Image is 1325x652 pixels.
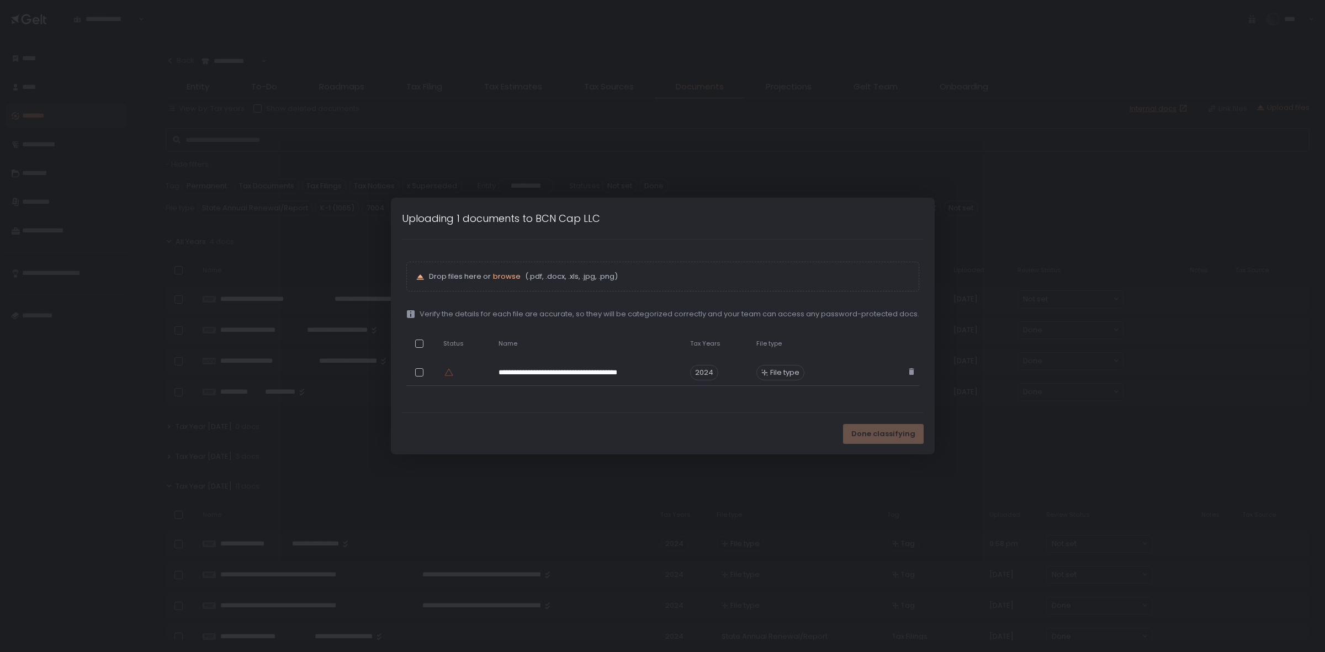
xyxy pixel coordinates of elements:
[770,368,799,378] span: File type
[499,340,517,348] span: Name
[493,271,521,282] span: browse
[493,272,521,282] button: browse
[420,309,919,319] span: Verify the details for each file are accurate, so they will be categorized correctly and your tea...
[690,365,718,380] span: 2024
[429,272,910,282] p: Drop files here or
[402,211,600,226] h1: Uploading 1 documents to BCN Cap LLC
[756,340,782,348] span: File type
[523,272,618,282] span: (.pdf, .docx, .xls, .jpg, .png)
[690,340,720,348] span: Tax Years
[443,340,464,348] span: Status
